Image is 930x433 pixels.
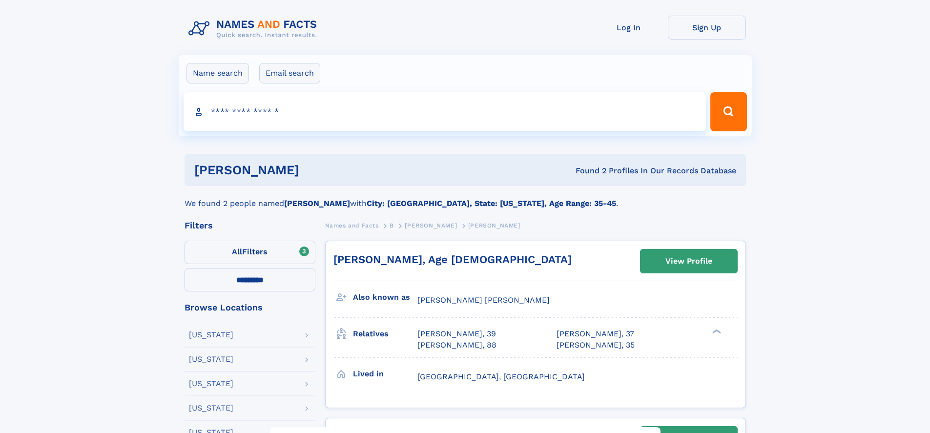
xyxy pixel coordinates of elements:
span: [PERSON_NAME] [PERSON_NAME] [417,295,550,305]
button: Search Button [710,92,746,131]
a: [PERSON_NAME] [405,219,457,231]
h3: Also known as [353,289,417,306]
div: [US_STATE] [189,404,233,412]
label: Email search [259,63,320,83]
a: Log In [590,16,668,40]
a: [PERSON_NAME], Age [DEMOGRAPHIC_DATA] [333,253,572,266]
a: Sign Up [668,16,746,40]
span: All [232,247,242,256]
h1: [PERSON_NAME] [194,164,437,176]
a: [PERSON_NAME], 35 [557,340,635,351]
label: Name search [186,63,249,83]
a: [PERSON_NAME], 39 [417,329,496,339]
a: View Profile [641,249,737,273]
h3: Lived in [353,366,417,382]
a: B [390,219,394,231]
span: [PERSON_NAME] [468,222,520,229]
div: [US_STATE] [189,355,233,363]
a: [PERSON_NAME], 37 [557,329,634,339]
div: Found 2 Profiles In Our Records Database [437,165,736,176]
div: Browse Locations [185,303,315,312]
a: [PERSON_NAME], 88 [417,340,496,351]
label: Filters [185,241,315,264]
div: View Profile [665,250,712,272]
span: [PERSON_NAME] [405,222,457,229]
b: [PERSON_NAME] [284,199,350,208]
h3: Relatives [353,326,417,342]
input: search input [184,92,706,131]
b: City: [GEOGRAPHIC_DATA], State: [US_STATE], Age Range: 35-45 [367,199,616,208]
div: ❯ [710,329,722,335]
div: We found 2 people named with . [185,186,746,209]
img: Logo Names and Facts [185,16,325,42]
div: [US_STATE] [189,331,233,339]
div: [US_STATE] [189,380,233,388]
div: Filters [185,221,315,230]
a: Names and Facts [325,219,379,231]
span: [GEOGRAPHIC_DATA], [GEOGRAPHIC_DATA] [417,372,585,381]
span: B [390,222,394,229]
